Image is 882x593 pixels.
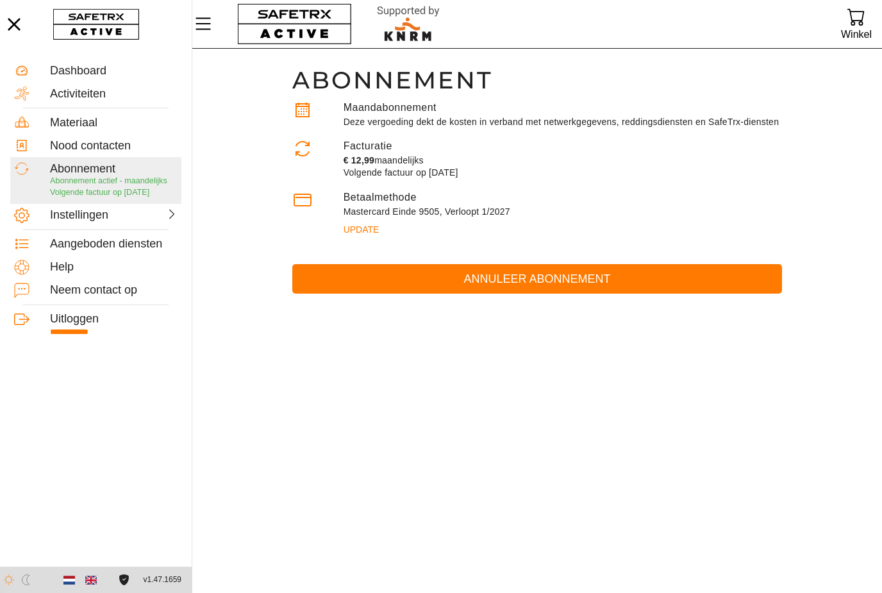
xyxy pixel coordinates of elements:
span: v1.47.1659 [144,573,181,587]
div: Dashboard [50,64,178,78]
span: Abonnement actief - maandelijks [50,176,167,185]
p: Volgende factuur op [DATE] [344,167,782,180]
div: Materiaal [50,116,178,130]
span: Volgende factuur op [DATE] [50,188,149,197]
img: Subscription.svg [14,161,29,176]
img: en.svg [85,574,97,586]
div: Winkel [841,26,872,43]
img: Activities.svg [14,86,29,101]
div: Nood contacten [50,139,178,153]
img: nl.svg [63,574,75,586]
div: Instellingen [50,208,112,222]
button: Annuleer abonnement [292,264,782,294]
h1: Abonnement [292,65,782,95]
button: v1.47.1659 [136,569,189,590]
div: Neem contact op [50,283,178,297]
div: Aangeboden diensten [50,237,178,251]
button: Dutch [58,569,80,591]
button: Update [344,218,390,241]
div: Uitloggen [50,312,178,326]
div: Abonnement [50,162,178,176]
label: Facturatie [344,140,392,151]
div: Activiteiten [50,87,178,101]
span: Annuleer abonnement [303,269,772,289]
div: Help [50,260,178,274]
img: ModeDark.svg [21,574,31,585]
img: Help.svg [14,260,29,275]
img: Equipment.svg [14,115,29,130]
label: Maandabonnement [344,102,437,113]
button: English [80,569,102,591]
span: maandelijks [374,155,424,165]
img: ContactUs.svg [14,283,29,298]
span: € 12,99 [344,155,374,165]
button: Menu [192,10,224,37]
p: Deze vergoeding dekt de kosten in verband met netwerkgegevens, reddingsdiensten en SafeTrx-diensten [344,115,782,128]
a: Licentieovereenkomst [115,574,133,585]
img: RescueLogo.svg [362,3,454,45]
label: Betaalmethode [344,192,417,203]
span: Update [344,221,379,238]
img: ModeLight.svg [3,574,14,585]
div: Mastercard Einde 9505, Verloopt 1/2027 [344,205,782,218]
